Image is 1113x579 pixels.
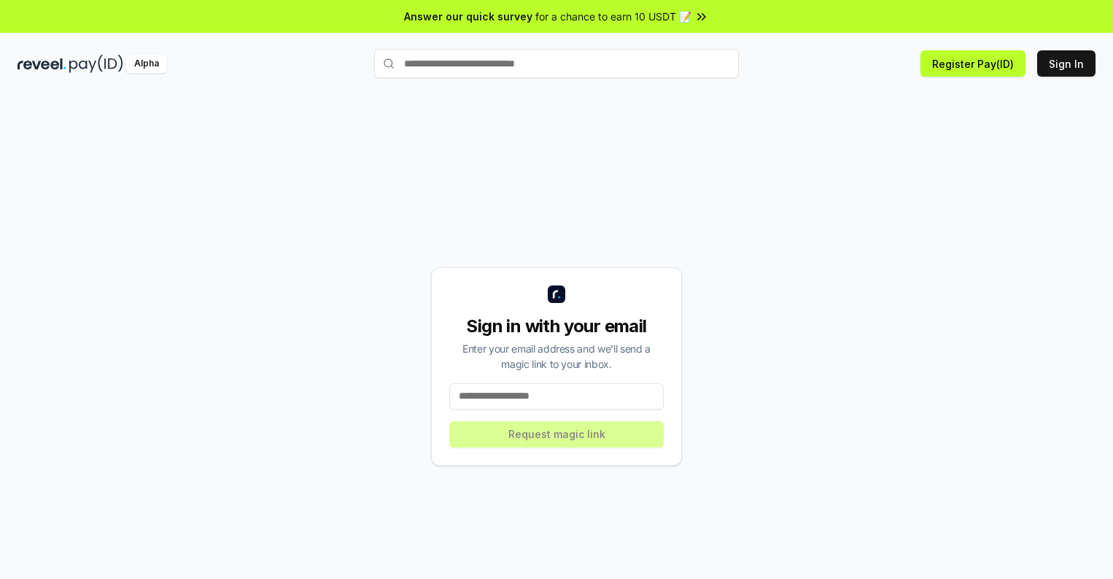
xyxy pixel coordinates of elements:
button: Sign In [1037,50,1095,77]
div: Sign in with your email [449,315,664,338]
img: pay_id [69,55,123,73]
button: Register Pay(ID) [920,50,1025,77]
div: Alpha [126,55,167,73]
span: for a chance to earn 10 USDT 📝 [535,9,691,24]
img: reveel_dark [18,55,66,73]
div: Enter your email address and we’ll send a magic link to your inbox. [449,341,664,372]
span: Answer our quick survey [404,9,532,24]
img: logo_small [548,285,565,303]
